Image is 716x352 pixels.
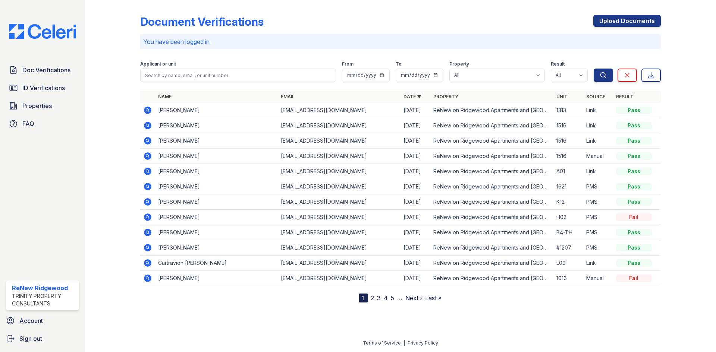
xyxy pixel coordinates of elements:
td: [DATE] [401,118,430,133]
a: Result [616,94,634,99]
div: Pass [616,259,652,267]
td: [EMAIL_ADDRESS][DOMAIN_NAME] [278,118,401,133]
td: Link [583,118,613,133]
a: Terms of Service [363,340,401,346]
a: Doc Verifications [6,63,79,77]
td: [PERSON_NAME] [155,210,278,225]
span: FAQ [22,119,34,128]
td: ReNew on Ridgewood Apartments and [GEOGRAPHIC_DATA] [430,133,553,149]
td: [EMAIL_ADDRESS][DOMAIN_NAME] [278,164,401,179]
td: [DATE] [401,210,430,225]
div: Pass [616,152,652,160]
a: Sign out [3,331,82,346]
label: Applicant or unit [140,61,176,67]
td: [DATE] [401,133,430,149]
td: H02 [553,210,583,225]
td: ReNew on Ridgewood Apartments and [GEOGRAPHIC_DATA] [430,164,553,179]
td: PMS [583,225,613,240]
td: ReNew on Ridgewood Apartments and [GEOGRAPHIC_DATA] [430,103,553,118]
p: You have been logged in [143,37,658,46]
img: CE_Logo_Blue-a8612792a0a2168367f1c8372b55b34899dd931a85d93a1a3d3e32e68fde9ad4.png [3,24,82,39]
span: Account [19,316,43,325]
td: [DATE] [401,194,430,210]
div: Pass [616,183,652,190]
td: [EMAIL_ADDRESS][DOMAIN_NAME] [278,271,401,286]
td: [PERSON_NAME] [155,164,278,179]
td: ReNew on Ridgewood Apartments and [GEOGRAPHIC_DATA] [430,225,553,240]
td: B4-TH [553,225,583,240]
td: [PERSON_NAME] [155,271,278,286]
div: | [403,340,405,346]
span: Sign out [19,334,42,343]
td: 1621 [553,179,583,194]
div: Fail [616,213,652,221]
td: [PERSON_NAME] [155,133,278,149]
a: Properties [6,98,79,113]
td: Link [583,256,613,271]
div: Pass [616,229,652,236]
td: 1016 [553,271,583,286]
td: ReNew on Ridgewood Apartments and [GEOGRAPHIC_DATA] [430,149,553,164]
td: [PERSON_NAME] [155,118,278,133]
td: A01 [553,164,583,179]
a: ID Verifications [6,80,79,95]
a: Name [158,94,172,99]
div: Pass [616,198,652,206]
td: [EMAIL_ADDRESS][DOMAIN_NAME] [278,103,401,118]
span: … [397,294,402,302]
label: Property [449,61,469,67]
td: Link [583,103,613,118]
td: Link [583,133,613,149]
a: 2 [371,294,374,302]
div: Pass [616,137,652,145]
span: Properties [22,101,52,110]
td: [DATE] [401,164,430,179]
td: ReNew on Ridgewood Apartments and [GEOGRAPHIC_DATA] [430,118,553,133]
td: Manual [583,271,613,286]
td: Link [583,164,613,179]
iframe: chat widget [685,322,709,345]
td: [EMAIL_ADDRESS][DOMAIN_NAME] [278,194,401,210]
td: [EMAIL_ADDRESS][DOMAIN_NAME] [278,240,401,256]
td: Cartravion [PERSON_NAME] [155,256,278,271]
td: ReNew on Ridgewood Apartments and [GEOGRAPHIC_DATA] [430,210,553,225]
div: Pass [616,244,652,251]
td: 1516 [553,133,583,149]
td: [DATE] [401,103,430,118]
div: Pass [616,122,652,129]
a: Account [3,313,82,328]
td: PMS [583,240,613,256]
a: Last » [425,294,442,302]
a: 5 [391,294,394,302]
td: 1313 [553,103,583,118]
td: [PERSON_NAME] [155,179,278,194]
td: [EMAIL_ADDRESS][DOMAIN_NAME] [278,149,401,164]
td: [EMAIL_ADDRESS][DOMAIN_NAME] [278,256,401,271]
a: Unit [556,94,568,99]
td: [PERSON_NAME] [155,240,278,256]
div: Fail [616,275,652,282]
td: [DATE] [401,225,430,240]
td: [DATE] [401,256,430,271]
label: To [396,61,402,67]
div: Pass [616,168,652,175]
td: [DATE] [401,179,430,194]
td: ReNew on Ridgewood Apartments and [GEOGRAPHIC_DATA] [430,271,553,286]
td: L09 [553,256,583,271]
span: Doc Verifications [22,66,70,74]
a: Upload Documents [593,15,661,27]
div: Trinity Property Consultants [12,292,76,307]
td: [DATE] [401,271,430,286]
td: PMS [583,194,613,210]
div: Document Verifications [140,15,264,28]
td: [PERSON_NAME] [155,149,278,164]
td: [EMAIL_ADDRESS][DOMAIN_NAME] [278,210,401,225]
td: [EMAIL_ADDRESS][DOMAIN_NAME] [278,179,401,194]
label: From [342,61,354,67]
a: 4 [384,294,388,302]
td: 1516 [553,118,583,133]
td: ReNew on Ridgewood Apartments and [GEOGRAPHIC_DATA] [430,256,553,271]
a: Source [586,94,605,99]
input: Search by name, email, or unit number [140,69,336,82]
